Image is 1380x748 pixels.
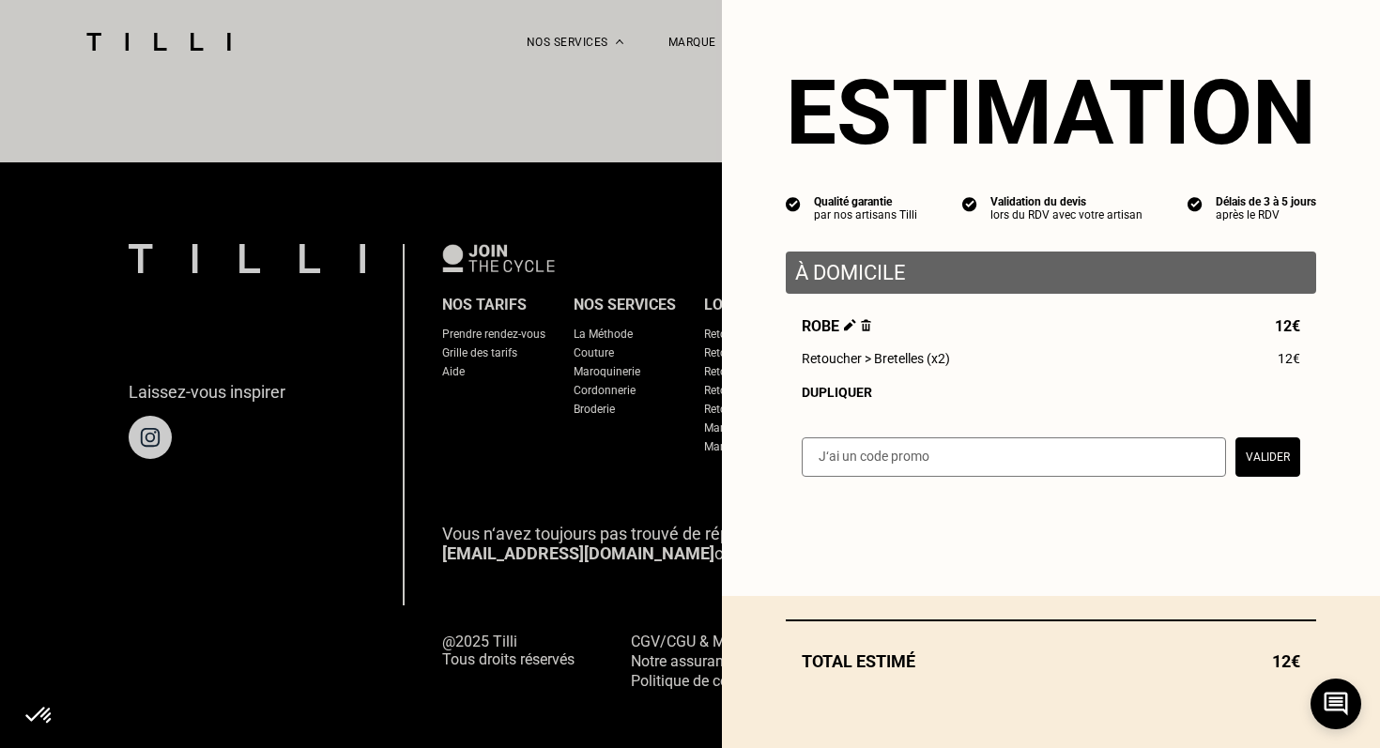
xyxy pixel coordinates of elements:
button: Valider [1235,437,1300,477]
img: Éditer [844,319,856,331]
span: 12€ [1278,351,1300,366]
img: icon list info [1188,195,1203,212]
div: lors du RDV avec votre artisan [990,208,1142,221]
p: À domicile [795,261,1307,284]
span: Robe [802,317,871,335]
section: Estimation [786,60,1316,165]
div: Dupliquer [802,385,1300,400]
img: icon list info [962,195,977,212]
div: après le RDV [1216,208,1316,221]
div: Délais de 3 à 5 jours [1216,195,1316,208]
span: Retoucher > Bretelles (x2) [802,351,950,366]
img: Supprimer [861,319,871,331]
div: Qualité garantie [814,195,917,208]
span: 12€ [1272,651,1300,671]
input: J‘ai un code promo [802,437,1226,477]
span: 12€ [1275,317,1300,335]
div: Total estimé [786,651,1316,671]
img: icon list info [786,195,801,212]
div: Validation du devis [990,195,1142,208]
div: par nos artisans Tilli [814,208,917,221]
